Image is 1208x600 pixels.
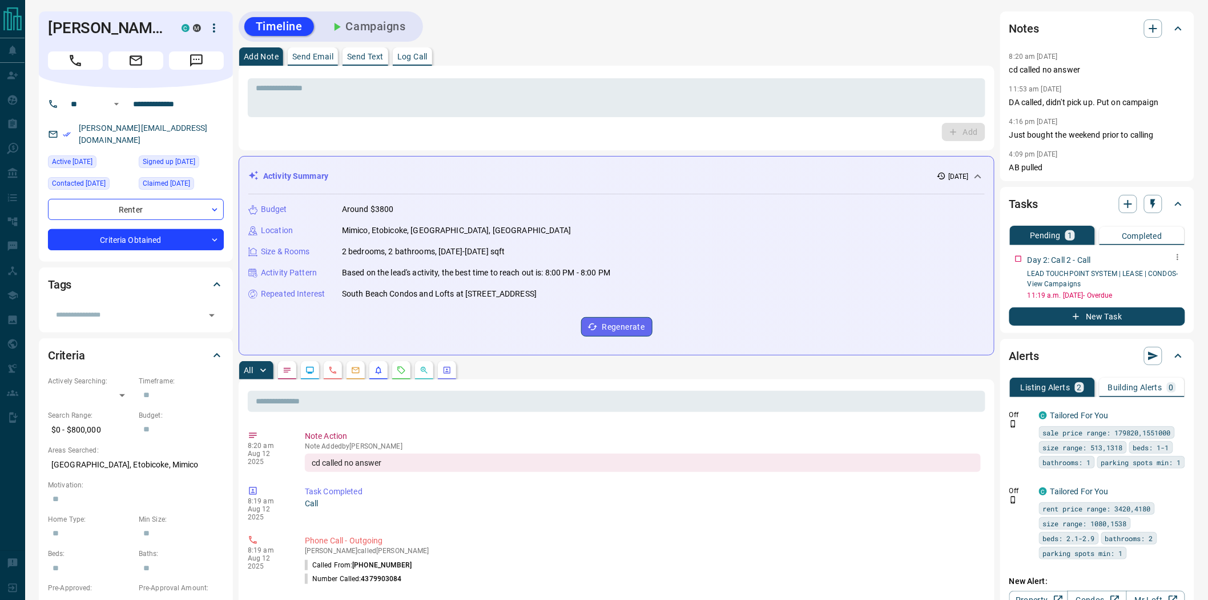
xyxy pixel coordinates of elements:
p: Send Email [292,53,333,61]
p: Phone Call - Outgoing [305,535,981,547]
div: Tue Aug 12 2025 [48,177,133,193]
p: Actively Searching: [48,376,133,386]
a: LEAD TOUCHPOINT SYSTEM | LEASE | CONDOS- View Campaigns [1028,270,1178,288]
p: Just bought the weekend prior to calling [1009,129,1185,141]
span: size range: 1080,1538 [1043,518,1127,529]
p: Location [261,225,293,237]
p: Aug 12 2025 [248,554,288,570]
p: Around $3800 [342,203,394,215]
p: Mimico, Etobicoke, [GEOGRAPHIC_DATA], [GEOGRAPHIC_DATA] [342,225,571,237]
p: 11:53 am [DATE] [1009,85,1062,93]
p: Timeframe: [139,376,224,386]
p: 2 [1077,383,1082,391]
p: Repeated Interest [261,288,325,300]
span: Email [108,51,163,70]
p: Budget [261,203,287,215]
p: Aug 12 2025 [248,505,288,521]
div: Criteria [48,342,224,369]
svg: Emails [351,366,360,375]
div: Criteria Obtained [48,229,224,250]
div: condos.ca [182,24,190,32]
svg: Push Notification Only [1009,420,1017,428]
p: Number Called: [305,574,402,584]
span: Call [48,51,103,70]
p: 4:09 pm [DATE] [1009,150,1058,158]
p: New Alert: [1009,575,1185,587]
svg: Lead Browsing Activity [305,366,315,375]
p: Note Action [305,430,981,442]
div: mrloft.ca [193,24,201,32]
button: Campaigns [319,17,417,36]
span: sale price range: 179820,1551000 [1043,427,1171,438]
p: Note Added by [PERSON_NAME] [305,442,981,450]
button: Open [110,97,123,111]
p: [PERSON_NAME] called [PERSON_NAME] [305,547,981,555]
p: Add Note [244,53,279,61]
h2: Notes [1009,19,1039,38]
div: condos.ca [1039,487,1047,495]
svg: Opportunities [420,366,429,375]
p: Aug 12 2025 [248,450,288,466]
span: 4379903084 [361,575,402,583]
p: Called From: [305,560,412,570]
p: Min Size: [139,514,224,525]
p: Call [305,498,981,510]
p: Task Completed [305,486,981,498]
span: Contacted [DATE] [52,178,106,189]
p: $0 - $800,000 [48,421,133,439]
span: bathrooms: 1 [1043,457,1091,468]
button: Regenerate [581,317,653,337]
svg: Agent Actions [442,366,452,375]
p: Pending [1030,231,1061,239]
p: Pre-Approved: [48,583,133,593]
p: DA called, didn't pick up. Put on campaign [1009,97,1185,109]
p: South Beach Condos and Lofts at [STREET_ADDRESS] [342,288,537,300]
div: Mon Aug 11 2025 [48,155,133,171]
div: Tue Jun 13 2023 [139,155,224,171]
p: 8:20 am [248,442,288,450]
p: Building Alerts [1108,383,1162,391]
div: Renter [48,199,224,220]
span: [PHONE_NUMBER] [352,561,412,569]
svg: Listing Alerts [374,366,383,375]
svg: Email Verified [63,130,71,138]
svg: Push Notification Only [1009,496,1017,504]
span: parking spots min: 1 [1043,547,1123,559]
p: 2 bedrooms, 2 bathrooms, [DATE]-[DATE] sqft [342,246,505,258]
p: Day 2: Call 2 - Call [1028,254,1091,266]
a: Tailored For You [1050,411,1109,420]
div: Sun Feb 25 2024 [139,177,224,193]
span: Claimed [DATE] [143,178,190,189]
p: Activity Summary [263,170,328,182]
p: Pre-Approval Amount: [139,583,224,593]
p: Home Type: [48,514,133,525]
p: Off [1009,410,1032,420]
button: Open [204,307,220,323]
p: Motivation: [48,480,224,490]
p: Completed [1122,232,1162,240]
h2: Alerts [1009,347,1039,365]
h1: [PERSON_NAME] [48,19,164,37]
p: Based on the lead's activity, the best time to reach out is: 8:00 PM - 8:00 PM [342,267,610,279]
div: condos.ca [1039,411,1047,419]
svg: Requests [397,366,406,375]
p: 8:19 am [248,546,288,554]
p: Budget: [139,410,224,421]
p: [DATE] [948,171,969,182]
button: New Task [1009,307,1185,326]
span: beds: 1-1 [1133,442,1169,453]
p: Listing Alerts [1021,383,1070,391]
p: 0 [1169,383,1174,391]
div: Notes [1009,15,1185,42]
p: 1 [1068,231,1072,239]
p: 11:19 a.m. [DATE] - Overdue [1028,290,1185,301]
p: Size & Rooms [261,246,310,258]
a: [PERSON_NAME][EMAIL_ADDRESS][DOMAIN_NAME] [79,123,208,145]
h2: Tags [48,275,71,294]
p: Log Call [397,53,428,61]
p: AB pulled [1009,162,1185,174]
div: cd called no answer [305,454,981,472]
p: Activity Pattern [261,267,317,279]
p: Send Text [347,53,384,61]
h2: Tasks [1009,195,1038,213]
